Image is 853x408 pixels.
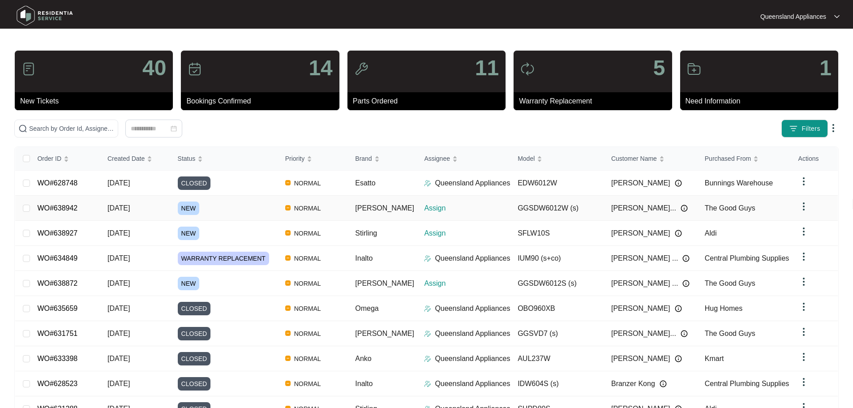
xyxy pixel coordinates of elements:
[798,352,809,362] img: dropdown arrow
[178,252,269,265] span: WARRANTY REPLACEMENT
[355,330,414,337] span: [PERSON_NAME]
[37,229,77,237] a: WO#638927
[353,96,506,107] p: Parts Ordered
[653,57,665,79] p: 5
[705,179,773,187] span: Bunnings Warehouse
[285,205,291,210] img: Vercel Logo
[285,305,291,311] img: Vercel Logo
[37,179,77,187] a: WO#628748
[424,228,510,239] p: Assign
[285,230,291,236] img: Vercel Logo
[705,204,755,212] span: The Good Guys
[611,178,670,189] span: [PERSON_NAME]
[611,228,670,239] span: [PERSON_NAME]
[798,377,809,387] img: dropdown arrow
[705,279,755,287] span: The Good Guys
[355,355,371,362] span: Anko
[435,378,510,389] p: Queensland Appliances
[178,277,200,290] span: NEW
[705,305,742,312] span: Hug Homes
[604,147,698,171] th: Customer Name
[107,355,130,362] span: [DATE]
[510,271,604,296] td: GGSDW6012S (s)
[178,154,196,163] span: Status
[355,204,414,212] span: [PERSON_NAME]
[760,12,826,21] p: Queensland Appliances
[18,124,27,133] img: search-icon
[424,180,431,187] img: Assigner Icon
[178,352,211,365] span: CLOSED
[424,278,510,289] p: Assign
[188,62,202,76] img: icon
[37,154,61,163] span: Order ID
[37,204,77,212] a: WO#638942
[291,328,325,339] span: NORMAL
[107,204,130,212] span: [DATE]
[791,147,838,171] th: Actions
[285,331,291,336] img: Vercel Logo
[510,346,604,371] td: AUL237W
[705,154,751,163] span: Purchased From
[698,147,791,171] th: Purchased From
[355,154,372,163] span: Brand
[705,330,755,337] span: The Good Guys
[355,305,378,312] span: Omega
[291,178,325,189] span: NORMAL
[285,180,291,185] img: Vercel Logo
[355,179,375,187] span: Esatto
[510,296,604,321] td: OBO960XB
[29,124,114,133] input: Search by Order Id, Assignee Name, Customer Name, Brand and Model
[660,380,667,387] img: Info icon
[278,147,348,171] th: Priority
[681,205,688,212] img: Info icon
[171,147,278,171] th: Status
[424,154,450,163] span: Assignee
[798,301,809,312] img: dropdown arrow
[186,96,339,107] p: Bookings Confirmed
[798,226,809,237] img: dropdown arrow
[37,279,77,287] a: WO#638872
[355,229,377,237] span: Stirling
[435,303,510,314] p: Queensland Appliances
[798,176,809,187] img: dropdown arrow
[687,62,701,76] img: icon
[291,353,325,364] span: NORMAL
[520,62,535,76] img: icon
[828,123,839,133] img: dropdown arrow
[107,279,130,287] span: [DATE]
[285,356,291,361] img: Vercel Logo
[291,278,325,289] span: NORMAL
[510,371,604,396] td: IDW604S (s)
[682,280,690,287] img: Info icon
[798,201,809,212] img: dropdown arrow
[686,96,838,107] p: Need Information
[100,147,171,171] th: Created Date
[30,147,100,171] th: Order ID
[681,330,688,337] img: Info icon
[798,276,809,287] img: dropdown arrow
[510,171,604,196] td: EDW6012W
[37,330,77,337] a: WO#631751
[291,253,325,264] span: NORMAL
[178,202,200,215] span: NEW
[611,154,657,163] span: Customer Name
[417,147,510,171] th: Assignee
[611,278,678,289] span: [PERSON_NAME] ...
[178,227,200,240] span: NEW
[355,380,373,387] span: Inalto
[798,326,809,337] img: dropdown arrow
[107,229,130,237] span: [DATE]
[611,328,676,339] span: [PERSON_NAME]...
[178,327,211,340] span: CLOSED
[291,303,325,314] span: NORMAL
[285,154,305,163] span: Priority
[178,377,211,391] span: CLOSED
[611,253,678,264] span: [PERSON_NAME] ...
[705,355,724,362] span: Kmart
[107,380,130,387] span: [DATE]
[834,14,840,19] img: dropdown arrow
[675,305,682,312] img: Info icon
[178,176,211,190] span: CLOSED
[309,57,332,79] p: 14
[510,321,604,346] td: GGSVD7 (s)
